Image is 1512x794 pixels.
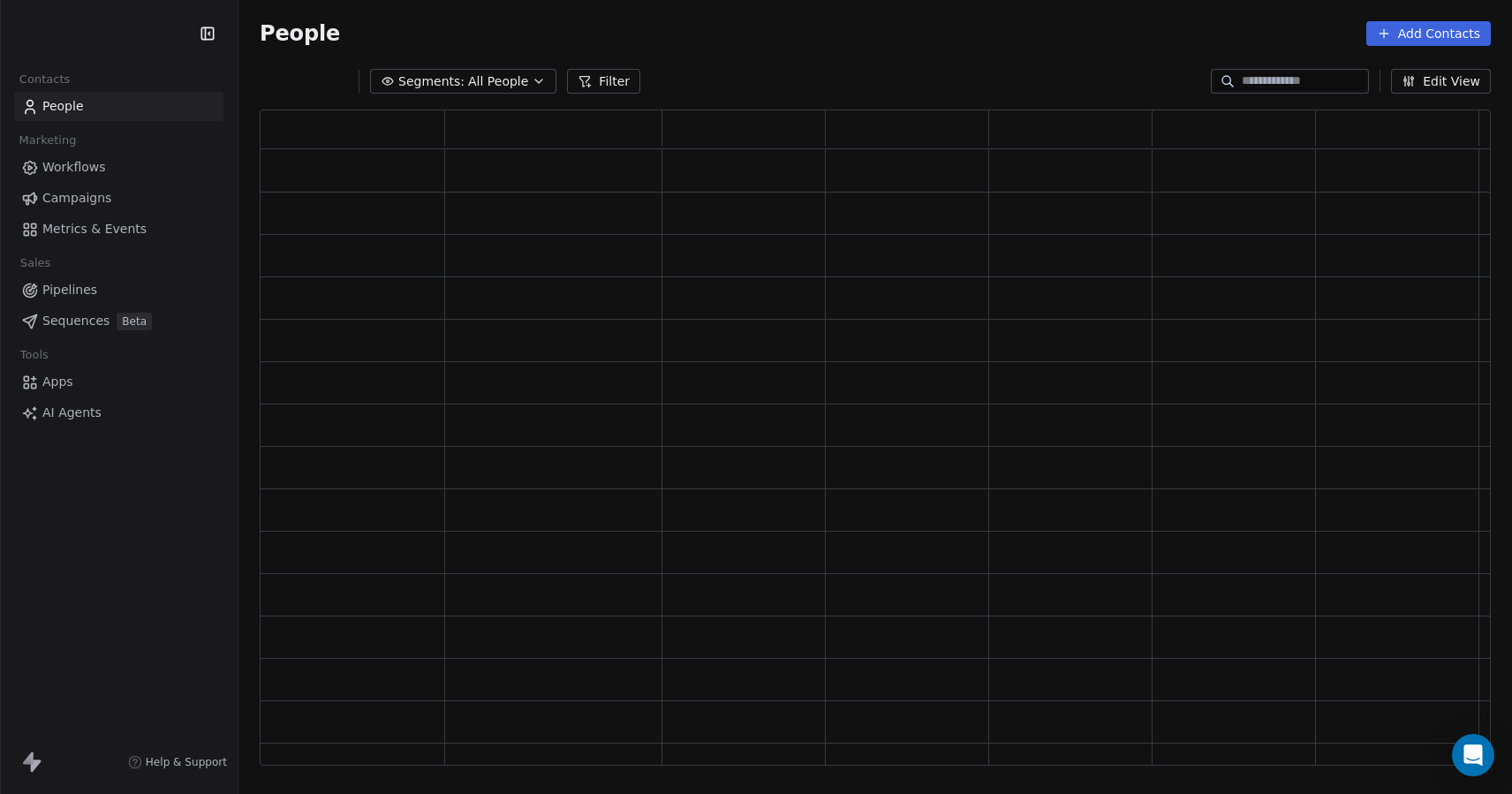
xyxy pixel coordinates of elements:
span: Pipelines [42,281,97,299]
a: Metrics & Events [14,215,223,244]
span: All People [468,72,528,91]
span: Beta [117,313,152,330]
span: Workflows [42,158,106,177]
span: Sales [12,250,58,276]
a: Pipelines [14,276,223,305]
a: Help & Support [128,755,227,769]
button: Filter [567,69,640,94]
a: SequencesBeta [14,306,223,336]
span: Apps [42,373,73,391]
button: Add Contacts [1366,21,1491,46]
span: Marketing [11,127,84,154]
span: Help & Support [146,755,227,769]
span: Metrics & Events [42,220,147,238]
a: Apps [14,367,223,397]
span: Contacts [11,66,78,93]
span: AI Agents [42,404,102,422]
span: People [260,20,340,47]
a: Campaigns [14,184,223,213]
button: Edit View [1391,69,1491,94]
a: AI Agents [14,398,223,427]
span: People [42,97,84,116]
div: Open Intercom Messenger [1452,734,1494,776]
span: Campaigns [42,189,111,208]
span: Segments: [398,72,465,91]
span: Tools [12,342,56,368]
span: Sequences [42,312,110,330]
a: People [14,92,223,121]
a: Workflows [14,153,223,182]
